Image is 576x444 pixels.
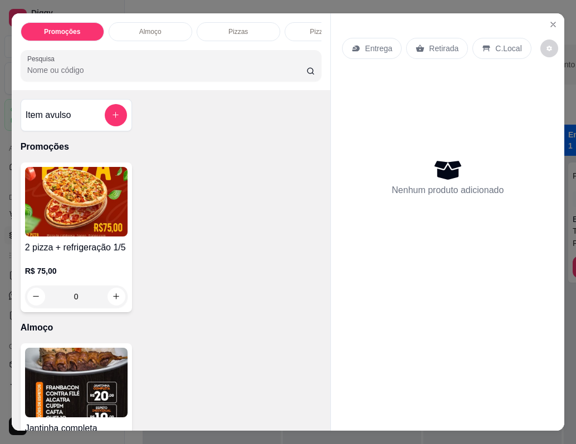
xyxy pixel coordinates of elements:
button: add-separate-item [105,104,127,126]
p: C.Local [495,43,521,54]
p: Almoço [139,27,162,36]
button: Close [544,16,562,33]
p: Promoções [21,140,322,154]
h4: Jantinha completa [25,422,128,435]
button: decrease-product-quantity [27,288,45,305]
p: Pizzas [228,27,248,36]
button: decrease-product-quantity [540,40,558,57]
h4: Item avulso [26,108,71,122]
h4: 2 pizza + refrigeração 1/5 [25,241,128,254]
p: Promoções [44,27,80,36]
p: Retirada [429,43,458,54]
img: product-image [25,167,128,236]
label: Pesquisa [27,54,58,63]
p: Pizza doce [310,27,343,36]
img: product-image [25,348,128,417]
p: Entrega [365,43,392,54]
p: Nenhum produto adicionado [392,184,504,197]
input: Pesquisa [27,65,306,76]
p: Almoço [21,321,322,334]
p: R$ 75,00 [25,265,128,277]
button: increase-product-quantity [108,288,125,305]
